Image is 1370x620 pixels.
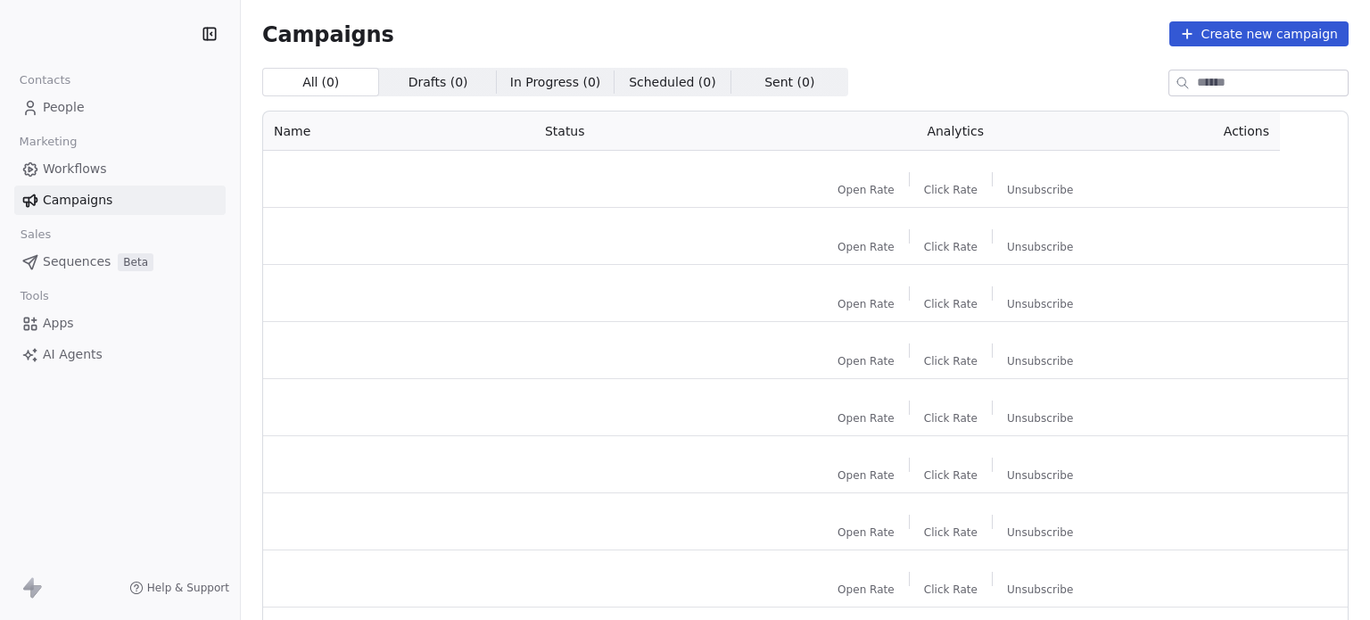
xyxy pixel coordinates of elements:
[12,283,56,310] span: Tools
[14,340,226,369] a: AI Agents
[263,112,534,151] th: Name
[43,345,103,364] span: AI Agents
[838,297,895,311] span: Open Rate
[118,253,153,271] span: Beta
[147,581,229,595] span: Help & Support
[1007,354,1073,368] span: Unsubscribe
[838,583,895,597] span: Open Rate
[924,183,978,197] span: Click Rate
[838,468,895,483] span: Open Rate
[838,411,895,426] span: Open Rate
[764,73,814,92] span: Sent ( 0 )
[43,314,74,333] span: Apps
[838,354,895,368] span: Open Rate
[924,240,978,254] span: Click Rate
[14,247,226,277] a: SequencesBeta
[129,581,229,595] a: Help & Support
[12,67,78,94] span: Contacts
[14,186,226,215] a: Campaigns
[14,309,226,338] a: Apps
[1007,411,1073,426] span: Unsubscribe
[1130,112,1280,151] th: Actions
[12,128,85,155] span: Marketing
[43,252,111,271] span: Sequences
[1007,525,1073,540] span: Unsubscribe
[262,21,394,46] span: Campaigns
[1007,468,1073,483] span: Unsubscribe
[838,525,895,540] span: Open Rate
[781,112,1130,151] th: Analytics
[1007,297,1073,311] span: Unsubscribe
[14,154,226,184] a: Workflows
[534,112,781,151] th: Status
[838,240,895,254] span: Open Rate
[14,93,226,122] a: People
[924,354,978,368] span: Click Rate
[43,191,112,210] span: Campaigns
[43,160,107,178] span: Workflows
[43,98,85,117] span: People
[629,73,716,92] span: Scheduled ( 0 )
[1007,240,1073,254] span: Unsubscribe
[924,525,978,540] span: Click Rate
[12,221,59,248] span: Sales
[924,583,978,597] span: Click Rate
[409,73,468,92] span: Drafts ( 0 )
[1007,183,1073,197] span: Unsubscribe
[924,411,978,426] span: Click Rate
[1169,21,1349,46] button: Create new campaign
[924,297,978,311] span: Click Rate
[510,73,601,92] span: In Progress ( 0 )
[1007,583,1073,597] span: Unsubscribe
[924,468,978,483] span: Click Rate
[838,183,895,197] span: Open Rate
